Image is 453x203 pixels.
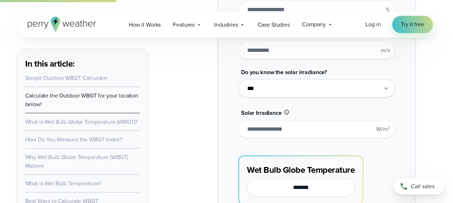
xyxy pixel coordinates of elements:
span: Call sales [411,182,435,191]
span: Log in [365,20,381,28]
span: How it Works [129,21,161,29]
a: What is Wet Bulb Temperature? [25,179,102,188]
span: Try it free [401,20,424,29]
a: Case Studies [251,17,296,32]
a: Log in [365,20,381,29]
span: Company [302,20,326,29]
a: Why Wet Bulb Globe Temperature (WBGT) Matters [25,153,128,170]
a: What is Wet Bulb Globe Temperature (WBGT)? [25,118,138,126]
a: Try it free [392,16,432,33]
span: Industries [214,21,238,29]
span: Solar Irradiance [241,109,282,117]
span: Do you know the solar irradiance? [241,68,327,76]
a: How it Works [123,17,167,32]
span: Features [173,21,195,29]
a: Calculate the Outdoor WBGT for your location below! [25,91,138,108]
h3: In this article: [25,58,140,69]
span: Case Studies [257,21,289,29]
a: How Do You Measure the WBGT Index? [25,135,122,144]
a: Simple Outdoor WBGT Calculator [25,74,107,82]
a: Call sales [394,179,444,194]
